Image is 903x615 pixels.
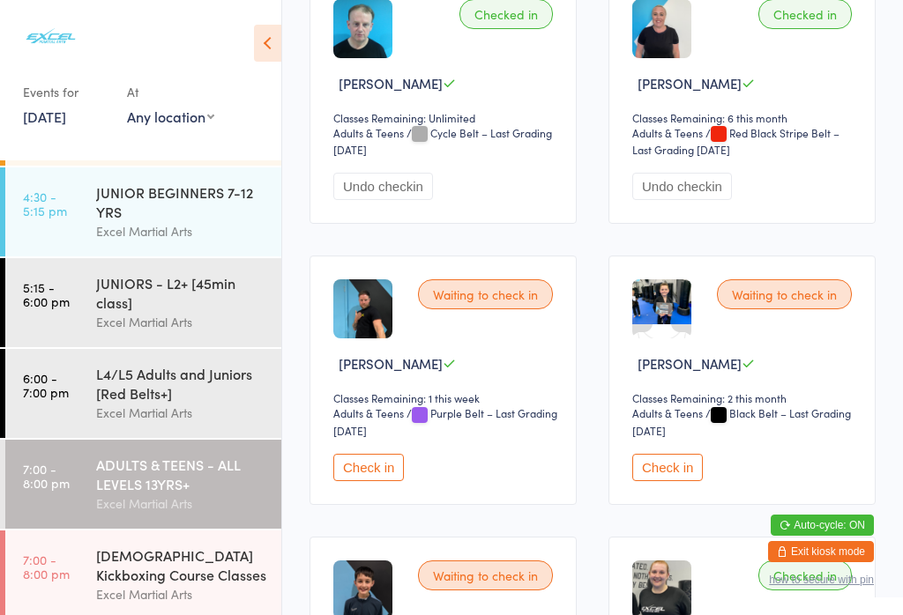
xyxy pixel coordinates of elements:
[632,454,703,481] button: Check in
[333,454,404,481] button: Check in
[23,189,67,218] time: 4:30 - 5:15 pm
[23,280,70,308] time: 5:15 - 6:00 pm
[717,279,852,309] div: Waiting to check in
[333,279,392,338] img: image1751647069.png
[339,354,443,373] span: [PERSON_NAME]
[632,390,857,405] div: Classes Remaining: 2 this month
[96,403,266,423] div: Excel Martial Arts
[96,493,266,514] div: Excel Martial Arts
[638,354,742,373] span: [PERSON_NAME]
[333,405,404,420] div: Adults & Teens
[768,541,874,562] button: Exit kiosk mode
[632,173,732,200] button: Undo checkin
[333,405,557,437] span: / Purple Belt – Last Grading [DATE]
[638,74,742,93] span: [PERSON_NAME]
[96,545,266,584] div: [DEMOGRAPHIC_DATA] Kickboxing Course Classes
[5,440,281,529] a: 7:00 -8:00 pmADULTS & TEENS - ALL LEVELS 13YRS+Excel Martial Arts
[23,462,70,490] time: 7:00 - 8:00 pm
[632,125,703,140] div: Adults & Teens
[769,574,874,586] button: how to secure with pin
[23,107,66,126] a: [DATE]
[96,221,266,241] div: Excel Martial Arts
[632,405,851,437] span: / Black Belt – Last Grading [DATE]
[632,110,857,125] div: Classes Remaining: 6 this month
[339,74,443,93] span: [PERSON_NAME]
[96,455,266,493] div: ADULTS & TEENS - ALL LEVELS 13YRS+
[96,312,266,332] div: Excel Martial Arts
[5,258,281,347] a: 5:15 -6:00 pmJUNIORS - L2+ [45min class]Excel Martial Arts
[333,125,404,140] div: Adults & Teens
[127,107,214,126] div: Any location
[96,182,266,221] div: JUNIOR BEGINNERS 7-12 YRS
[771,515,874,536] button: Auto-cycle: ON
[23,552,70,581] time: 7:00 - 8:00 pm
[96,273,266,312] div: JUNIORS - L2+ [45min class]
[418,279,553,309] div: Waiting to check in
[632,279,691,323] img: image1602263568.png
[333,390,558,405] div: Classes Remaining: 1 this week
[18,13,84,60] img: Excel Martial Arts
[632,125,840,157] span: / Red Black Stripe Belt – Last Grading [DATE]
[23,371,69,399] time: 6:00 - 7:00 pm
[758,560,852,590] div: Checked in
[333,173,433,200] button: Undo checkin
[333,125,552,157] span: / Cycle Belt – Last Grading [DATE]
[5,167,281,256] a: 4:30 -5:15 pmJUNIOR BEGINNERS 7-12 YRSExcel Martial Arts
[127,78,214,107] div: At
[632,405,703,420] div: Adults & Teens
[96,364,266,403] div: L4/L5 Adults and Juniors [Red Belts+]
[418,560,553,590] div: Waiting to check in
[23,78,109,107] div: Events for
[5,349,281,438] a: 6:00 -7:00 pmL4/L5 Adults and Juniors [Red Belts+]Excel Martial Arts
[333,110,558,125] div: Classes Remaining: Unlimited
[96,584,266,604] div: Excel Martial Arts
